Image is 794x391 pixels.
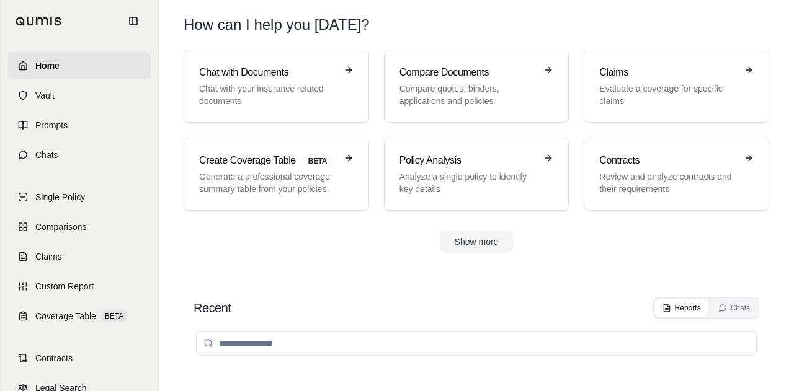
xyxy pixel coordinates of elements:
button: Collapse sidebar [123,11,143,31]
a: Chat with DocumentsChat with your insurance related documents [184,50,369,123]
a: Contracts [8,345,151,372]
a: Chats [8,141,151,169]
h3: Create Coverage Table [199,153,336,168]
span: BETA [301,154,334,168]
span: Prompts [35,119,68,131]
a: Single Policy [8,183,151,211]
span: Custom Report [35,280,94,292]
a: Coverage TableBETA [8,302,151,330]
p: Review and analyze contracts and their requirements [599,170,736,195]
a: Policy AnalysisAnalyze a single policy to identify key details [384,138,569,211]
span: Single Policy [35,191,85,203]
h3: Policy Analysis [399,153,537,168]
h1: How can I help you [DATE]? [184,15,370,35]
a: Compare DocumentsCompare quotes, binders, applications and policies [384,50,569,123]
span: Vault [35,89,55,102]
h3: Contracts [599,153,736,168]
img: Qumis Logo [16,17,62,26]
span: Claims [35,250,62,263]
a: Comparisons [8,213,151,240]
a: Vault [8,82,151,109]
p: Compare quotes, binders, applications and policies [399,82,537,107]
button: Chats [711,299,757,317]
p: Analyze a single policy to identify key details [399,170,537,195]
span: Chats [35,149,58,161]
a: ClaimsEvaluate a coverage for specific claims [584,50,769,123]
a: Prompts [8,112,151,139]
h3: Claims [599,65,736,80]
div: Chats [718,303,750,313]
span: Contracts [35,352,73,364]
button: Show more [440,231,514,253]
h3: Chat with Documents [199,65,336,80]
button: Reports [655,299,708,317]
h2: Recent [194,299,231,317]
a: ContractsReview and analyze contracts and their requirements [584,138,769,211]
h3: Compare Documents [399,65,537,80]
p: Chat with your insurance related documents [199,82,336,107]
span: Comparisons [35,221,86,233]
span: Coverage Table [35,310,96,322]
a: Create Coverage TableBETAGenerate a professional coverage summary table from your policies. [184,138,369,211]
a: Home [8,52,151,79]
p: Generate a professional coverage summary table from your policies. [199,170,336,195]
p: Evaluate a coverage for specific claims [599,82,736,107]
a: Claims [8,243,151,270]
span: Home [35,59,60,72]
div: Reports [662,303,701,313]
span: BETA [101,310,127,322]
a: Custom Report [8,273,151,300]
